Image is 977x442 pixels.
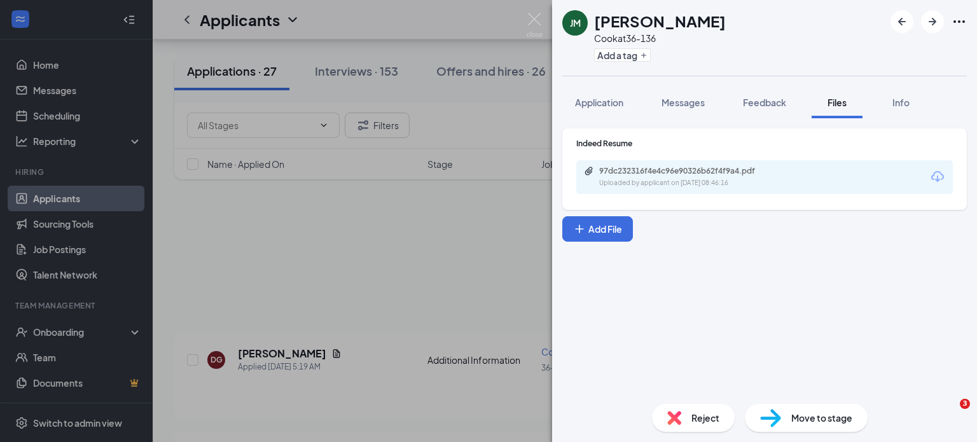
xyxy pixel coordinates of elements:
span: Reject [691,411,719,425]
span: Files [828,97,847,108]
svg: Plus [573,223,586,235]
button: Add FilePlus [562,216,633,242]
span: Application [575,97,623,108]
a: Paperclip97dc232316f4e4c96e90326b62f4f9a4.pdfUploaded by applicant on [DATE] 08:46:16 [584,166,790,188]
button: ArrowRight [921,10,944,33]
h1: [PERSON_NAME] [594,10,726,32]
span: Move to stage [791,411,852,425]
span: Messages [662,97,705,108]
div: 97dc232316f4e4c96e90326b62f4f9a4.pdf [599,166,777,176]
button: ArrowLeftNew [890,10,913,33]
div: Indeed Resume [576,138,953,149]
svg: Ellipses [952,14,967,29]
iframe: Intercom live chat [934,399,964,429]
span: 3 [960,399,970,409]
span: Feedback [743,97,786,108]
svg: ArrowRight [925,14,940,29]
svg: ArrowLeftNew [894,14,910,29]
svg: Download [930,169,945,184]
div: JM [570,17,581,29]
button: PlusAdd a tag [594,48,651,62]
div: Uploaded by applicant on [DATE] 08:46:16 [599,178,790,188]
svg: Paperclip [584,166,594,176]
svg: Plus [640,52,648,59]
span: Info [892,97,910,108]
div: Cook at 36-136 [594,32,726,45]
